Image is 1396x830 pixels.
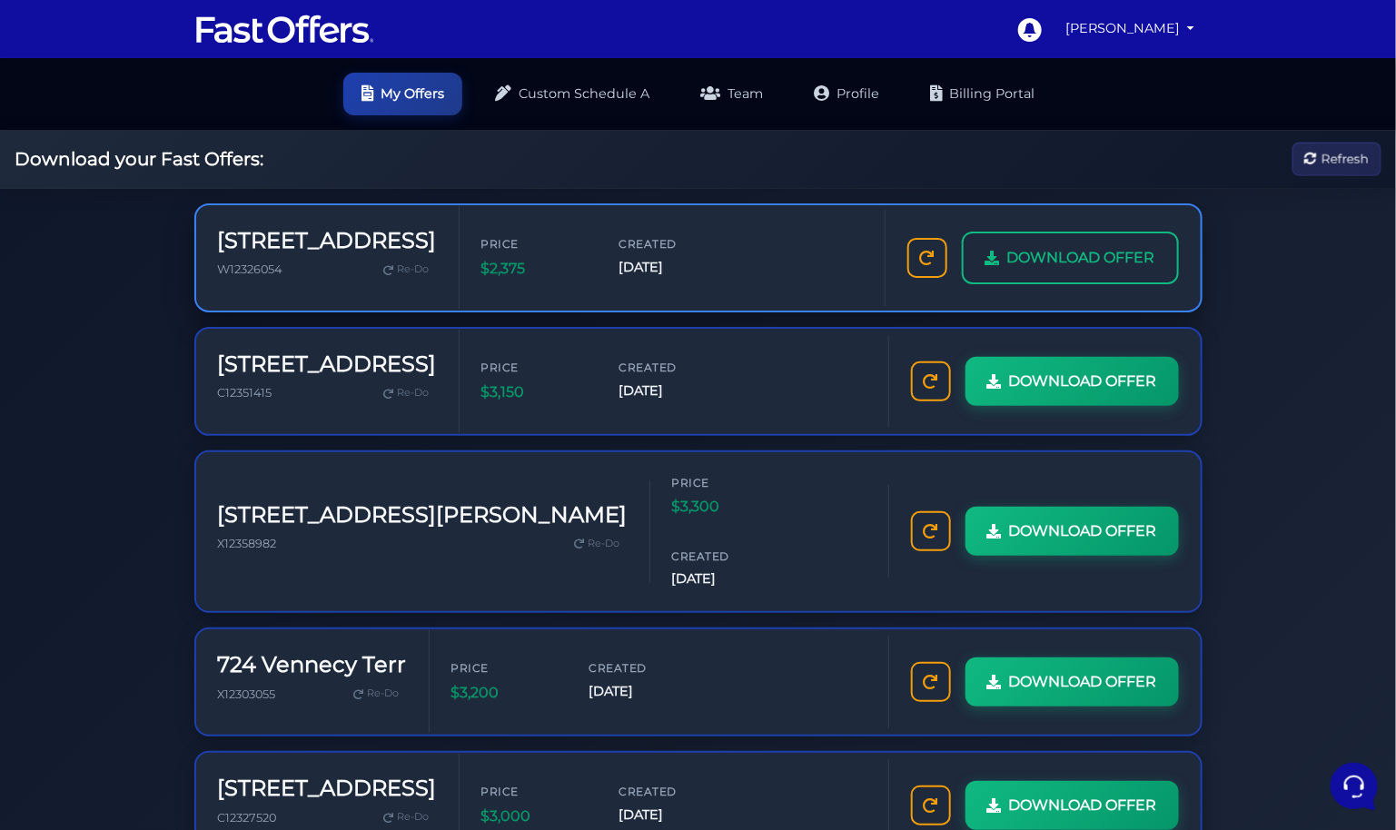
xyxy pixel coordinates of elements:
[589,536,620,552] span: Re-Do
[965,357,1179,406] a: DOWNLOAD OFFER
[965,657,1179,706] a: DOWNLOAD OFFER
[290,201,334,217] p: 8mo ago
[589,659,698,677] span: Created
[481,380,590,404] span: $3,150
[347,682,407,706] a: Re-Do
[1009,519,1157,543] span: DOWNLOAD OFFER
[1059,11,1203,46] a: [PERSON_NAME]
[796,73,897,115] a: Profile
[1009,370,1157,393] span: DOWNLOAD OFFER
[293,102,334,116] a: See all
[398,262,430,278] span: Re-Do
[619,380,728,401] span: [DATE]
[368,686,400,702] span: Re-Do
[672,548,781,565] span: Created
[682,73,781,115] a: Team
[377,258,437,282] a: Re-Do
[29,255,334,291] button: Start a Conversation
[962,232,1179,284] a: DOWNLOAD OFFER
[218,228,437,254] h3: [STREET_ADDRESS]
[22,193,342,248] a: Fast Offers SupportYou:I just want that on 1 page, and when I do fast offers to only have it on S...
[1009,794,1157,817] span: DOWNLOAD OFFER
[451,681,560,705] span: $3,200
[218,351,437,378] h3: [STREET_ADDRESS]
[343,73,462,115] a: My Offers
[481,783,590,800] span: Price
[481,235,590,252] span: Price
[218,776,437,802] h3: [STREET_ADDRESS]
[619,235,728,252] span: Created
[218,537,277,550] span: X12358982
[15,148,263,170] h2: Download your Fast Offers:
[477,73,668,115] a: Custom Schedule A
[619,257,728,278] span: [DATE]
[672,495,781,519] span: $3,300
[76,153,278,171] p: You: I know I can change it on PDF I just want it to always be like this since I have to change e...
[76,201,279,219] span: Fast Offers Support
[22,124,342,178] a: AuraYou:I know I can change it on PDF I just want it to always be like this since I have to chang...
[672,474,781,491] span: Price
[912,73,1053,115] a: Billing Portal
[1322,149,1369,169] span: Refresh
[218,652,407,678] h3: 724 Vennecy Terr
[29,203,65,239] img: dark
[54,608,85,625] p: Home
[218,811,277,825] span: C12327520
[965,507,1179,556] a: DOWNLOAD OFFER
[218,262,282,276] span: W12326054
[481,359,590,376] span: Price
[226,328,334,342] a: Open Help Center
[481,805,590,828] span: $3,000
[568,532,628,556] a: Re-Do
[398,385,430,401] span: Re-Do
[15,15,305,73] h2: Hello [PERSON_NAME] 👋
[289,131,334,147] p: 4mo ago
[76,222,279,241] p: You: I just want that on 1 page, and when I do fast offers to only have it on Schedule A page 1. ...
[126,583,238,625] button: Messages
[619,783,728,800] span: Created
[218,687,276,701] span: X12303055
[965,781,1179,830] a: DOWNLOAD OFFER
[451,659,560,677] span: Price
[619,805,728,825] span: [DATE]
[218,502,628,529] h3: [STREET_ADDRESS][PERSON_NAME]
[156,608,208,625] p: Messages
[619,359,728,376] span: Created
[29,328,124,342] span: Find an Answer
[76,131,278,149] span: Aura
[589,681,698,702] span: [DATE]
[1327,759,1381,814] iframe: Customerly Messenger Launcher
[377,805,437,829] a: Re-Do
[15,583,126,625] button: Home
[29,102,147,116] span: Your Conversations
[282,608,305,625] p: Help
[41,367,297,385] input: Search for an Article...
[218,386,272,400] span: C12351415
[1007,246,1155,270] span: DOWNLOAD OFFER
[672,568,781,589] span: [DATE]
[481,257,590,281] span: $2,375
[1009,670,1157,694] span: DOWNLOAD OFFER
[1292,143,1381,176] button: Refresh
[29,133,65,169] img: dark
[377,381,437,405] a: Re-Do
[131,266,254,281] span: Start a Conversation
[398,809,430,825] span: Re-Do
[237,583,349,625] button: Help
